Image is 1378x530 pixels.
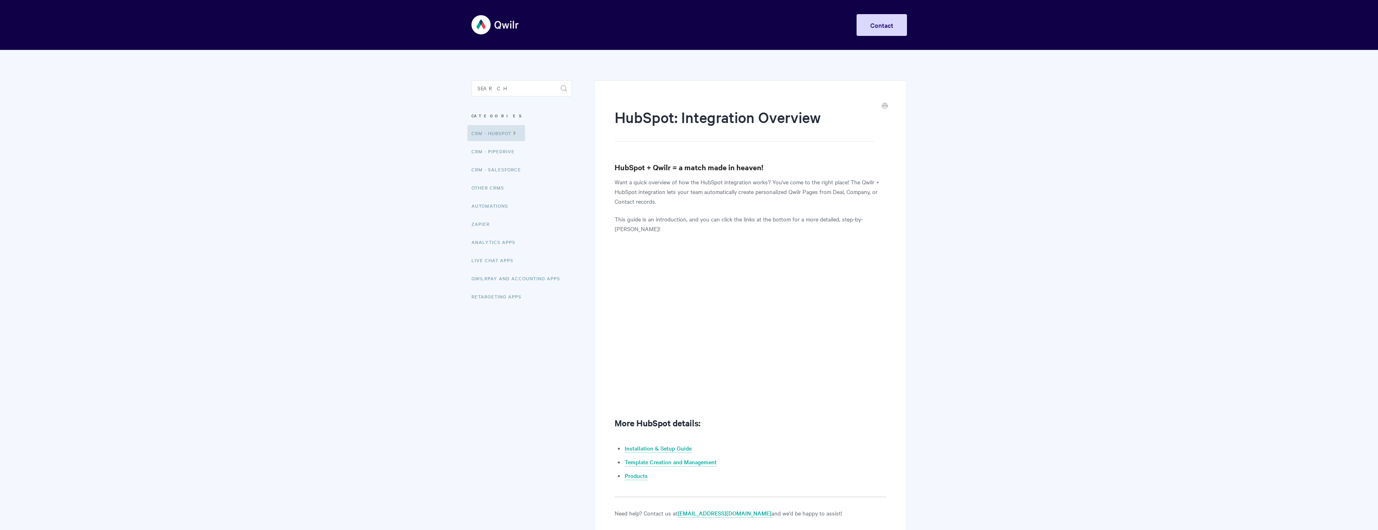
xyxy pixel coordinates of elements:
[471,216,496,232] a: Zapier
[471,109,572,123] h3: Categories
[615,416,886,429] h2: More HubSpot details:
[625,458,717,467] a: Template Creation and Management
[857,14,907,36] a: Contact
[471,252,519,268] a: Live Chat Apps
[625,444,692,453] a: Installation & Setup Guide
[615,162,886,173] h3: HubSpot + Qwilr = a match made in heaven!
[471,234,521,250] a: Analytics Apps
[471,161,527,177] a: CRM - Salesforce
[471,80,572,96] input: Search
[625,472,648,480] a: Products
[471,270,566,286] a: QwilrPay and Accounting Apps
[615,107,874,142] h1: HubSpot: Integration Overview
[471,10,519,40] img: Qwilr Help Center
[678,509,771,518] a: [EMAIL_ADDRESS][DOMAIN_NAME]
[471,179,510,196] a: Other CRMs
[615,214,886,234] p: This guide is an introduction, and you can click the links at the bottom for a more detailed, ste...
[467,125,525,141] a: CRM - HubSpot
[471,288,527,305] a: Retargeting Apps
[471,198,514,214] a: Automations
[615,177,886,206] p: Want a quick overview of how the HubSpot integration works? You've come to the right place! The Q...
[882,102,888,111] a: Print this Article
[615,508,886,518] p: Need help? Contact us at and we'd be happy to assist!
[615,243,886,396] iframe: Vimeo video player
[471,143,521,159] a: CRM - Pipedrive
